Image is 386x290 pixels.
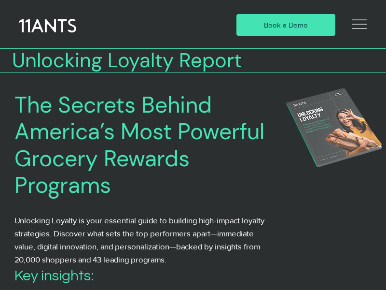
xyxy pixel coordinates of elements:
[12,47,242,73] span: Unlocking Loyalty Report
[264,20,308,30] span: Book a Demo
[284,88,386,167] img: mock up Unlocking Loyalty- The Secrets Behind America’s Most Powerful Grocery Rewards Prog
[14,214,269,266] p: Unlocking Loyalty is your essential guide to building high-impact loyalty strategies. Discover wh...
[352,17,367,31] svg: Open Site Navigation
[14,92,269,199] h2: The Secrets Behind America’s Most Powerful Grocery Rewards Programs
[14,266,269,286] h5: Key insights:
[236,14,335,36] a: Book a Demo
